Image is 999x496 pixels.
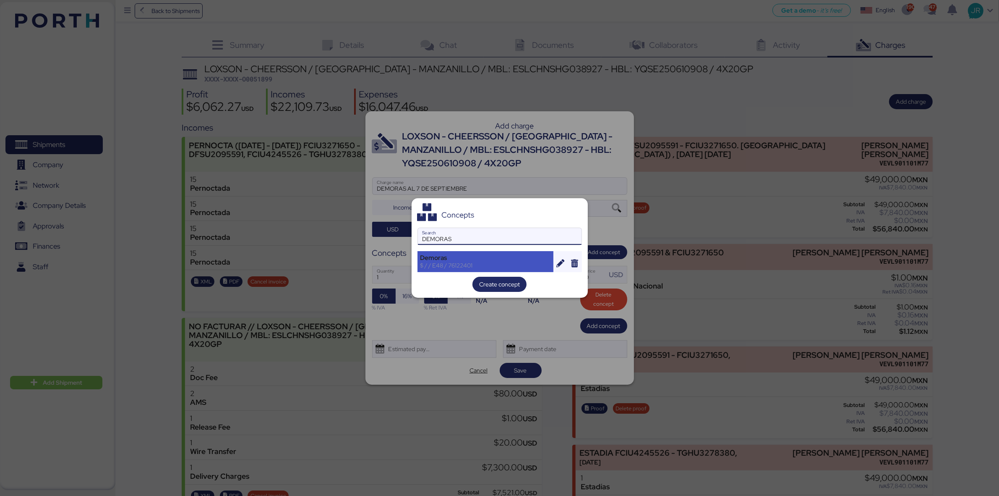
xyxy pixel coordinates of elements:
div: Demoras [420,254,551,262]
span: Create concept [479,279,520,289]
button: Create concept [472,277,527,292]
div: Concepts [441,211,474,219]
div: $ / / E48 / 76122401 [420,262,551,269]
input: Search [418,228,582,245]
